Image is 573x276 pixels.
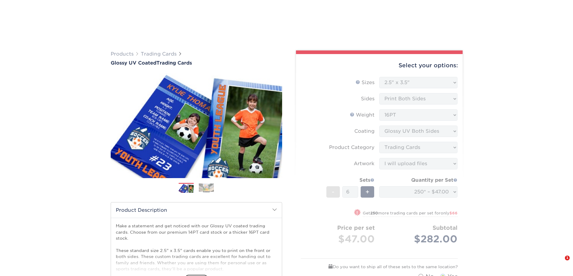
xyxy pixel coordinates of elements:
a: Products [111,51,134,57]
img: Trading Cards 01 [179,183,194,193]
iframe: Intercom live chat [553,256,567,270]
span: Glossy UV Coated [111,60,156,66]
h2: Product Description [111,202,282,218]
a: Glossy UV CoatedTrading Cards [111,60,282,66]
a: Trading Cards [141,51,177,57]
img: Trading Cards 02 [199,183,214,193]
h1: Trading Cards [111,60,282,66]
span: 1 [565,256,570,260]
div: Select your options: [301,54,458,77]
img: Glossy UV Coated 01 [111,66,282,185]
